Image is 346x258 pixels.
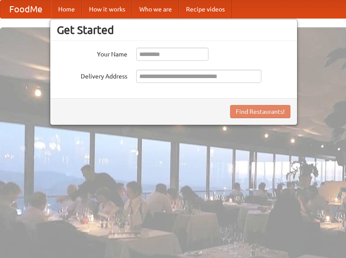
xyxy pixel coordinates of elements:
[0,0,51,18] a: FoodMe
[57,70,127,81] label: Delivery Address
[179,0,232,18] a: Recipe videos
[82,0,132,18] a: How it works
[132,0,179,18] a: Who we are
[57,48,127,59] label: Your Name
[57,23,290,37] h3: Get Started
[51,0,82,18] a: Home
[230,105,290,118] button: Find Restaurants!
